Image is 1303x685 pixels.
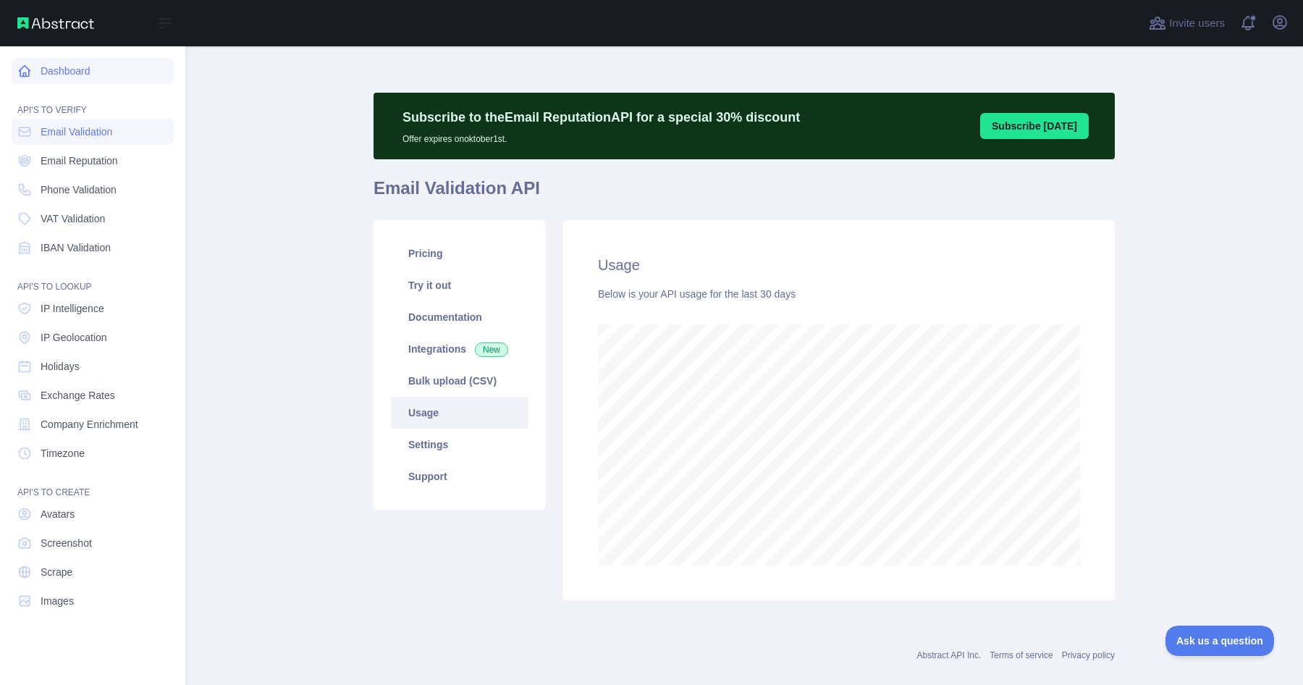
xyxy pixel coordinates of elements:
span: IBAN Validation [41,240,111,255]
a: Bulk upload (CSV) [391,365,528,397]
div: API'S TO CREATE [12,469,174,498]
a: IP Geolocation [12,324,174,350]
div: API'S TO LOOKUP [12,264,174,293]
h1: Email Validation API [374,177,1115,211]
span: Exchange Rates [41,388,115,403]
span: Avatars [41,507,75,521]
span: Company Enrichment [41,417,138,432]
a: VAT Validation [12,206,174,232]
span: Scrape [41,565,72,579]
a: IBAN Validation [12,235,174,261]
button: Subscribe [DATE] [980,113,1089,139]
a: Support [391,461,528,492]
a: Screenshot [12,530,174,556]
span: VAT Validation [41,211,105,226]
a: Holidays [12,353,174,379]
a: Usage [391,397,528,429]
a: Timezone [12,440,174,466]
img: Abstract API [17,17,94,29]
a: Company Enrichment [12,411,174,437]
span: IP Intelligence [41,301,104,316]
span: Email Reputation [41,154,118,168]
p: Offer expires on oktober 1st. [402,127,800,145]
a: Pricing [391,238,528,269]
a: Email Validation [12,119,174,145]
span: Screenshot [41,536,92,550]
a: Dashboard [12,58,174,84]
a: Phone Validation [12,177,174,203]
span: Images [41,594,74,608]
a: Try it out [391,269,528,301]
h2: Usage [598,255,1080,275]
a: Abstract API Inc. [917,650,982,660]
span: Phone Validation [41,182,117,197]
button: Invite users [1146,12,1228,35]
span: New [475,342,508,357]
a: Avatars [12,501,174,527]
a: Images [12,588,174,614]
span: Holidays [41,359,80,374]
a: Email Reputation [12,148,174,174]
a: Documentation [391,301,528,333]
a: Settings [391,429,528,461]
a: Privacy policy [1062,650,1115,660]
div: Below is your API usage for the last 30 days [598,287,1080,301]
a: Exchange Rates [12,382,174,408]
a: Scrape [12,559,174,585]
span: Email Validation [41,125,112,139]
span: IP Geolocation [41,330,107,345]
a: Integrations New [391,333,528,365]
span: Invite users [1169,15,1225,32]
a: IP Intelligence [12,295,174,322]
div: API'S TO VERIFY [12,87,174,116]
span: Timezone [41,446,85,461]
a: Terms of service [990,650,1053,660]
iframe: Toggle Customer Support [1165,626,1274,656]
p: Subscribe to the Email Reputation API for a special 30 % discount [402,107,800,127]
